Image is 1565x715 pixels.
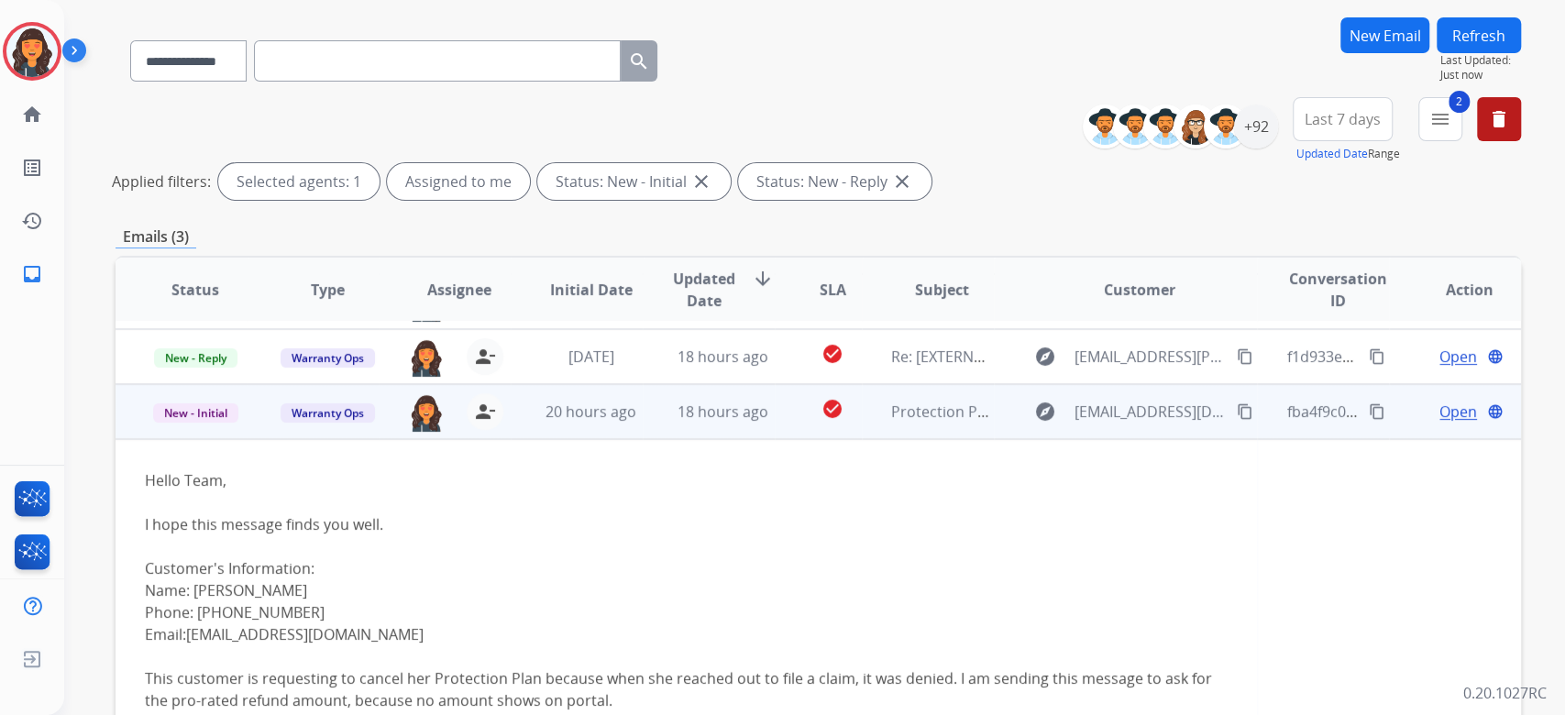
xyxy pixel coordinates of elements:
mat-icon: search [628,50,650,72]
span: Open [1439,346,1477,368]
mat-icon: list_alt [21,157,43,179]
button: 2 [1418,97,1462,141]
mat-icon: inbox [21,263,43,285]
span: [EMAIL_ADDRESS][PERSON_NAME][DOMAIN_NAME] [1075,346,1227,368]
span: New - Reply [154,348,237,368]
p: Applied filters: [112,170,211,192]
span: Open [1439,401,1477,423]
div: +92 [1234,104,1278,148]
span: Subject [915,279,969,301]
span: 2 [1449,91,1470,113]
span: Last 7 days [1305,115,1381,123]
span: fba4f9c0-2125-460f-8067-c257ac03d2ae [1286,401,1557,422]
mat-icon: history [21,210,43,232]
mat-icon: delete [1488,108,1510,130]
span: Status [171,279,219,301]
span: [DATE] [568,346,613,367]
button: Refresh [1437,17,1521,53]
mat-icon: content_copy [1237,403,1253,420]
mat-icon: close [891,170,913,192]
mat-icon: person_remove [474,401,496,423]
span: Warranty Ops [281,403,375,423]
span: New - Initial [153,403,238,423]
mat-icon: home [21,104,43,126]
span: Conversation ID [1286,268,1388,312]
mat-icon: arrow_downward [752,268,774,290]
p: Emails (3) [116,225,196,248]
span: Warranty Ops [281,348,375,368]
mat-icon: check_circle [821,398,843,420]
mat-icon: language [1487,348,1504,365]
img: agent-avatar [408,393,445,432]
button: New Email [1340,17,1429,53]
button: Updated Date [1296,147,1368,161]
img: agent-avatar [408,338,445,377]
span: Updated Date [672,268,737,312]
mat-icon: language [1487,403,1504,420]
th: Action [1389,258,1521,322]
mat-icon: content_copy [1369,348,1385,365]
span: Protection Plan Cancellation Request [ thread::CSPH5WPdBQq6l3z7VhJ9ZDk:: ] [891,401,1428,422]
mat-icon: explore [1034,346,1056,368]
span: 18 hours ago [678,401,768,422]
mat-icon: menu [1429,108,1451,130]
p: 0.20.1027RC [1463,682,1547,704]
mat-icon: close [690,170,712,192]
span: Just now [1440,68,1521,82]
button: Last 7 days [1293,97,1393,141]
div: Status: New - Reply [738,163,931,200]
mat-icon: check_circle [821,343,843,365]
span: [EMAIL_ADDRESS][DOMAIN_NAME] [1075,401,1227,423]
span: 20 hours ago [546,401,636,422]
span: Last Updated: [1440,53,1521,68]
span: Re: [EXTERNAL] RE: 59825091002-131001 [PERSON_NAME] Firm Care [891,346,1356,367]
div: Selected agents: 1 [218,163,380,200]
div: Status: New - Initial [537,163,731,200]
span: Initial Date [549,279,632,301]
img: avatar [6,26,58,77]
span: Assignee [427,279,491,301]
span: SLA [819,279,845,301]
mat-icon: explore [1034,401,1056,423]
span: Type [311,279,345,301]
span: Range [1296,146,1400,161]
span: 18 hours ago [678,346,768,367]
mat-icon: content_copy [1369,403,1385,420]
mat-icon: content_copy [1237,348,1253,365]
span: f1d933e6-e38c-4425-9841-f9c765134804 [1286,346,1560,367]
a: [EMAIL_ADDRESS][DOMAIN_NAME] [186,624,424,644]
mat-icon: person_remove [474,346,496,368]
div: Assigned to me [387,163,530,200]
span: Customer [1104,279,1175,301]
